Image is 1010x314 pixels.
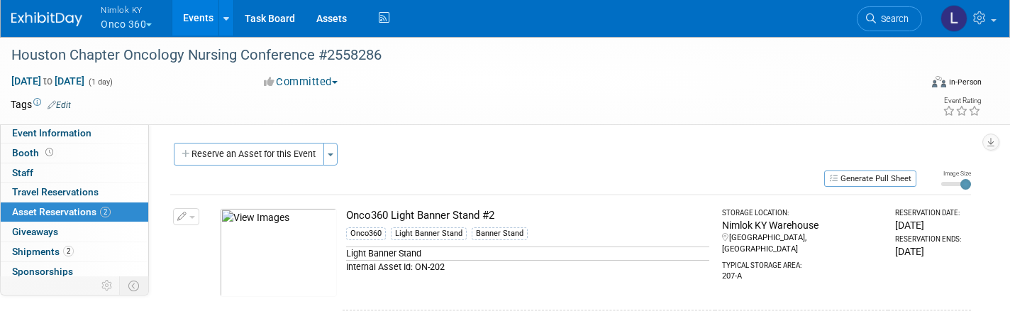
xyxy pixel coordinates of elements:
[12,186,99,197] span: Travel Reservations
[943,97,981,104] div: Event Rating
[63,246,74,256] span: 2
[87,77,113,87] span: (1 day)
[12,167,33,178] span: Staff
[391,227,467,240] div: Light Banner Stand
[41,75,55,87] span: to
[1,242,148,261] a: Shipments2
[895,208,965,218] div: Reservation Date:
[1,144,148,163] a: Booth
[100,207,111,217] span: 2
[722,271,882,282] div: 207-A
[932,76,946,87] img: Format-Inperson.png
[346,227,386,240] div: Onco360
[101,2,152,17] span: Nimlok KY
[1,262,148,281] a: Sponsorships
[346,208,709,223] div: Onco360 Light Banner Stand #2
[895,234,965,244] div: Reservation Ends:
[857,6,922,31] a: Search
[1,163,148,183] a: Staff
[12,266,73,277] span: Sponsorships
[12,147,56,158] span: Booth
[259,75,343,90] button: Committed
[12,206,111,217] span: Asset Reservations
[838,74,982,95] div: Event Format
[346,260,709,274] div: Internal Asset Id: ON-202
[940,5,967,32] img: Luc Schaefer
[12,226,58,237] span: Giveaways
[12,127,91,139] span: Event Information
[174,143,324,166] button: Reserve an Asset for this Event
[722,208,882,218] div: Storage Location:
[6,43,899,68] div: Houston Chapter Oncology Nursing Conference #2558286
[11,97,71,112] td: Tags
[43,147,56,158] span: Booth not reserved yet
[895,244,965,259] div: [DATE]
[1,222,148,242] a: Giveaways
[876,13,909,24] span: Search
[220,208,337,297] img: View Images
[1,183,148,202] a: Travel Reservations
[722,232,882,255] div: [GEOGRAPHIC_DATA], [GEOGRAPHIC_DATA]
[48,100,71,110] a: Edit
[941,169,971,178] div: Image Size
[824,170,916,187] button: Generate Pull Sheet
[95,276,120,295] td: Personalize Event Tab Strip
[12,246,74,257] span: Shipments
[1,124,148,143] a: Event Information
[1,202,148,222] a: Asset Reservations2
[722,255,882,271] div: Typical Storage Area:
[120,276,149,295] td: Toggle Event Tabs
[11,12,82,26] img: ExhibitDay
[346,247,709,260] div: Light Banner Stand
[895,218,965,232] div: [DATE]
[472,227,528,240] div: Banner Stand
[11,75,85,87] span: [DATE] [DATE]
[948,77,982,87] div: In-Person
[722,218,882,232] div: Nimlok KY Warehouse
